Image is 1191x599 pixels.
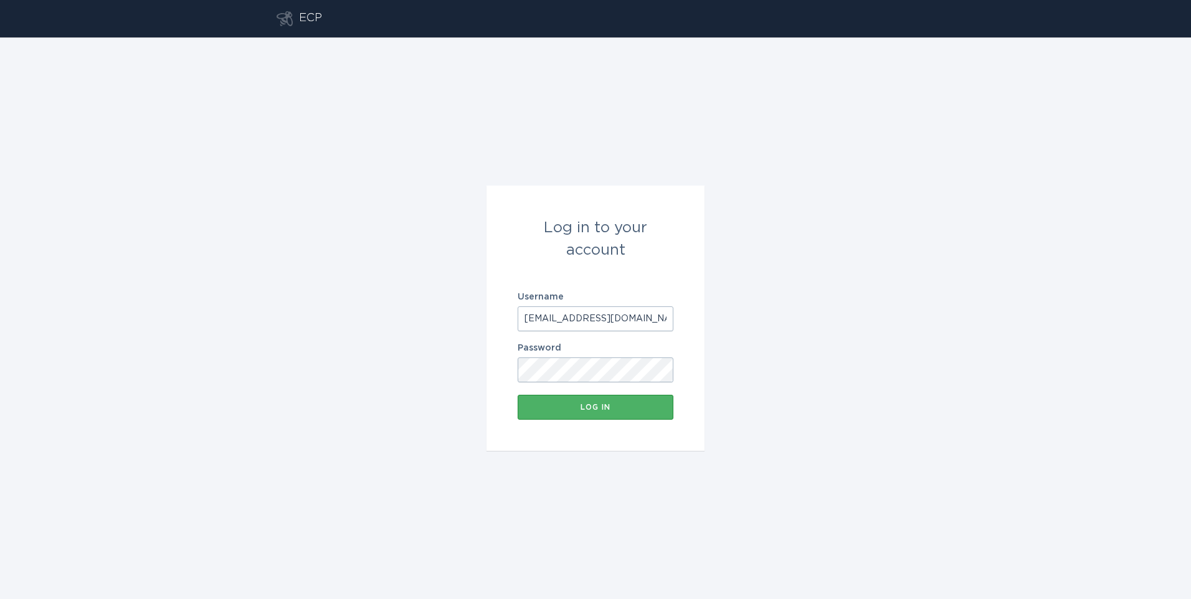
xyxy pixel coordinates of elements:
[518,217,673,262] div: Log in to your account
[299,11,322,26] div: ECP
[524,403,667,411] div: Log in
[518,395,673,420] button: Log in
[277,11,293,26] button: Go to dashboard
[518,344,673,352] label: Password
[518,293,673,301] label: Username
